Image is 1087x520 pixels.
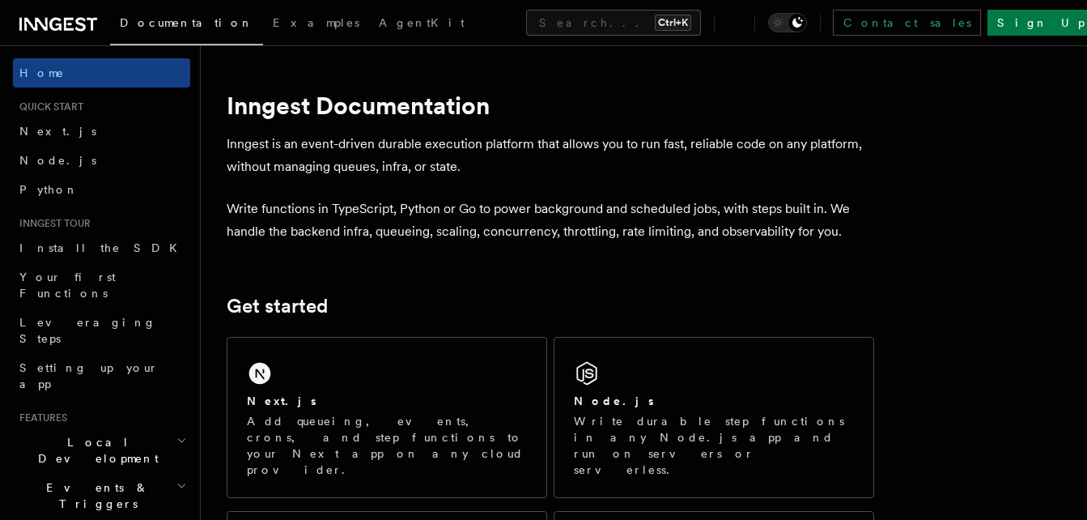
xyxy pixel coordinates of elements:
button: Local Development [13,428,190,473]
kbd: Ctrl+K [655,15,691,31]
span: Python [19,183,79,196]
a: Home [13,58,190,87]
p: Write durable step functions in any Node.js app and run on servers or serverless. [574,413,854,478]
button: Toggle dark mode [768,13,807,32]
a: Get started [227,295,328,318]
a: Setting up your app [13,353,190,399]
a: Leveraging Steps [13,308,190,353]
h2: Node.js [574,393,654,409]
span: Next.js [19,125,96,138]
a: Python [13,175,190,204]
span: Setting up your app [19,361,159,390]
button: Events & Triggers [13,473,190,518]
a: Contact sales [833,10,981,36]
span: Inngest tour [13,217,91,230]
a: Node.js [13,146,190,175]
span: Features [13,411,67,424]
span: Node.js [19,154,96,167]
a: Next.js [13,117,190,146]
span: Quick start [13,100,83,113]
span: Documentation [120,16,253,29]
span: Events & Triggers [13,480,176,512]
a: Install the SDK [13,233,190,262]
h2: Next.js [247,393,316,409]
a: AgentKit [369,5,474,44]
span: Your first Functions [19,271,116,300]
span: AgentKit [379,16,465,29]
p: Inngest is an event-driven durable execution platform that allows you to run fast, reliable code ... [227,133,874,178]
span: Local Development [13,434,176,467]
span: Install the SDK [19,241,187,254]
span: Leveraging Steps [19,316,156,345]
p: Write functions in TypeScript, Python or Go to power background and scheduled jobs, with steps bu... [227,198,874,243]
a: Documentation [110,5,263,45]
span: Examples [273,16,359,29]
a: Node.jsWrite durable step functions in any Node.js app and run on servers or serverless. [554,337,874,498]
span: Home [19,65,65,81]
button: Search...Ctrl+K [526,10,701,36]
p: Add queueing, events, crons, and step functions to your Next app on any cloud provider. [247,413,527,478]
a: Your first Functions [13,262,190,308]
a: Examples [263,5,369,44]
h1: Inngest Documentation [227,91,874,120]
a: Next.jsAdd queueing, events, crons, and step functions to your Next app on any cloud provider. [227,337,547,498]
